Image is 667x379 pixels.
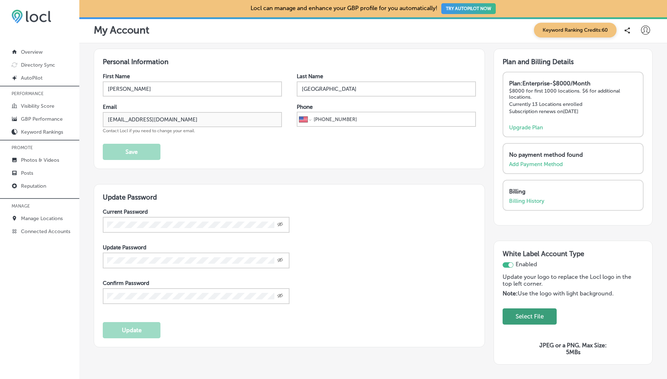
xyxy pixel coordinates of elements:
p: Photos & Videos [21,157,59,163]
p: Use the logo with light background. [503,290,635,297]
span: Enabled [516,261,537,268]
p: GBP Performance [21,116,63,122]
span: Keyword Ranking Credits: 60 [534,23,617,37]
label: Phone [297,104,313,110]
p: Manage Locations [21,215,63,222]
h3: Update Password [103,193,476,201]
button: Select File [511,309,548,324]
button: Update [103,322,160,338]
label: Update Password [103,244,146,251]
a: Billing History [509,198,544,204]
p: Directory Sync [21,62,55,68]
p: Update your logo to replace the Locl logo in the top left corner. [503,273,635,290]
div: Uppy Dashboard [503,308,635,325]
p: No payment method found [509,151,633,158]
a: Upgrade Plan [509,124,543,131]
strong: Note: [503,290,518,297]
p: Connected Accounts [21,228,70,235]
input: Enter Email [103,112,282,127]
input: Enter First Name [103,81,282,97]
p: My Account [94,24,149,36]
p: $8000 for first 1000 locations. $6 for additional locations. [509,88,637,100]
button: Save [103,144,160,160]
strong: Plan: Enterprise - $8000/Month [509,80,591,87]
label: Email [103,104,117,110]
span: Toggle password visibility [277,257,283,264]
h3: Personal Information [103,58,476,66]
button: TRY AUTOPILOT NOW [441,3,496,14]
p: Currently 13 Locations enrolled [509,101,637,107]
p: Visibility Score [21,103,54,109]
p: Reputation [21,183,46,189]
span: Contact Locl if you need to change your email. [103,128,195,133]
p: Subscription renews on [DATE] [509,108,637,115]
p: AutoPilot [21,75,43,81]
a: Add Payment Method [509,161,563,168]
label: Last Name [297,73,323,80]
p: Billing [509,188,633,195]
label: Confirm Password [103,280,149,286]
h3: Plan and Billing Details [503,58,644,66]
p: Keyword Rankings [21,129,63,135]
h3: White Label Account Type [503,250,644,261]
strong: JPEG or a PNG. Max Size: 5MBs [539,342,607,356]
span: Toggle password visibility [277,293,283,299]
input: Phone number [313,112,473,126]
label: First Name [103,73,130,80]
p: Posts [21,170,33,176]
label: Current Password [103,209,148,215]
input: Enter Last Name [297,81,476,97]
span: Toggle password visibility [277,222,283,228]
img: 6efc1275baa40be7c98c3b36c6bfde44.png [12,9,51,23]
p: Overview [21,49,43,55]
